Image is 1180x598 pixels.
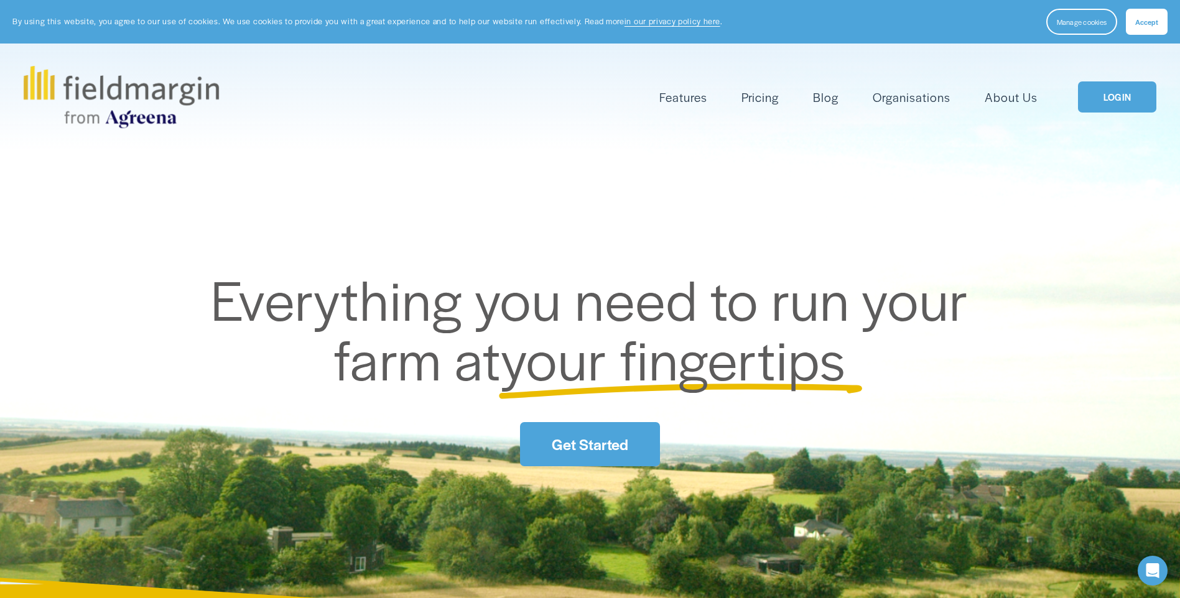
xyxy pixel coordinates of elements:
[12,16,722,27] p: By using this website, you agree to our use of cookies. We use cookies to provide you with a grea...
[813,87,839,108] a: Blog
[1078,81,1156,113] a: LOGIN
[211,259,982,397] span: Everything you need to run your farm at
[520,422,659,466] a: Get Started
[1057,17,1107,27] span: Manage cookies
[1046,9,1117,35] button: Manage cookies
[1126,9,1168,35] button: Accept
[659,88,707,106] span: Features
[873,87,950,108] a: Organisations
[501,319,846,397] span: your fingertips
[1138,556,1168,586] div: Open Intercom Messenger
[741,87,779,108] a: Pricing
[659,87,707,108] a: folder dropdown
[625,16,720,27] a: in our privacy policy here
[1135,17,1158,27] span: Accept
[985,87,1038,108] a: About Us
[24,66,219,128] img: fieldmargin.com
